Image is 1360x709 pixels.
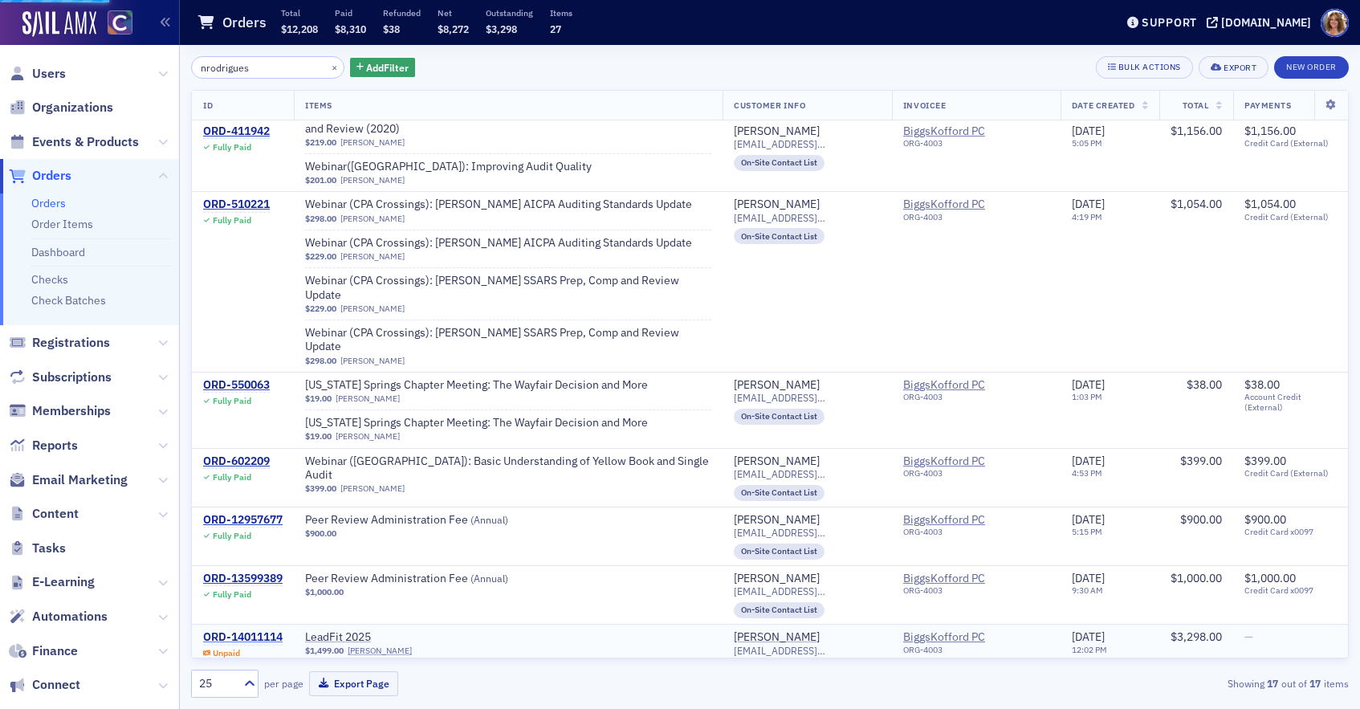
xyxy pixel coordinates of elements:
span: Credit Card (External) [1244,139,1337,149]
span: Webinar(CA): Improving Audit Quality [305,160,592,174]
span: [DATE] [1072,197,1105,211]
span: Peer Review Administration Fee [305,572,508,586]
span: Automations [32,608,108,625]
span: ( Annual ) [470,572,508,585]
div: [PERSON_NAME] [734,378,820,393]
a: [PERSON_NAME] [340,214,405,224]
span: $1,000.00 [305,587,344,597]
a: ORD-14011114 [203,630,283,645]
span: Add Filter [366,60,409,75]
time: 12:02 PM [1072,644,1107,655]
time: 4:19 PM [1072,211,1102,222]
span: BiggsKofford PC [903,630,1049,661]
span: ID [203,100,213,111]
span: BiggsKofford PC [903,378,1049,393]
div: ORD-510221 [203,198,270,212]
span: [DATE] [1072,630,1105,644]
span: — [1244,630,1253,644]
a: BiggsKofford PC [903,124,1049,139]
time: 4:53 PM [1072,467,1102,479]
div: Bulk Actions [1118,63,1181,71]
span: $1,156.00 [1171,124,1222,138]
a: Email Marketing [9,471,128,489]
span: LeadFit 2025 [305,630,507,645]
span: $12,208 [281,22,318,35]
span: BiggsKofford PC [903,513,1049,528]
a: [US_STATE] Springs Chapter Meeting: The Wayfair Decision and More [305,416,648,430]
img: SailAMX [22,11,96,37]
span: 27 [550,22,561,35]
span: $201.00 [305,175,336,185]
span: $1,499.00 [305,646,344,656]
span: $1,156.00 [1244,124,1296,138]
time: 1:03 PM [1072,391,1102,402]
span: [DATE] [1072,512,1105,527]
span: Date Created [1072,100,1134,111]
strong: 17 [1307,676,1324,691]
span: $900.00 [1244,512,1286,527]
div: On-Site Contact List [734,485,825,501]
a: [PERSON_NAME] [734,198,820,212]
span: Credit Card (External) [1244,468,1337,479]
div: Showing out of items [974,676,1349,691]
span: $8,272 [438,22,469,35]
a: Organizations [9,99,113,116]
a: [PERSON_NAME] [340,175,405,185]
a: E-Learning [9,573,95,591]
a: BiggsKofford PC [903,630,1049,645]
span: BiggsKofford PC [903,454,1049,485]
a: Webinar ([GEOGRAPHIC_DATA]): Basic Understanding of Yellow Book and Single Audit [305,454,711,483]
a: Events & Products [9,133,139,151]
span: $19.00 [305,431,332,442]
a: BiggsKofford PC [903,198,1049,212]
span: BiggsKofford PC [903,378,1049,409]
span: Peer Review Administration Fee [305,513,508,528]
span: Reports [32,437,78,454]
span: [DATE] [1072,454,1105,468]
p: Outstanding [486,7,533,18]
button: Export Page [309,671,398,696]
span: Colorado Springs Chapter Meeting: The Wayfair Decision and More [305,378,648,393]
p: Net [438,7,469,18]
a: Check Batches [31,293,106,308]
a: [PERSON_NAME] [340,304,405,314]
a: Connect [9,676,80,694]
span: Finance [32,642,78,660]
div: ORD-13599389 [203,572,283,586]
span: Tasks [32,540,66,557]
a: [PERSON_NAME] [348,646,412,656]
img: SailAMX [108,10,132,35]
span: $19.00 [305,393,332,404]
button: × [328,59,342,74]
time: 5:05 PM [1072,138,1102,149]
a: [PERSON_NAME] [734,630,820,645]
span: $38.00 [1244,377,1280,392]
div: Fully Paid [213,396,251,406]
time: 5:15 PM [1072,526,1102,537]
p: Items [550,7,572,18]
span: Webinar (CPA Crossings): Walter Haig’s AICPA Auditing Standards Update [305,236,692,251]
span: $8,310 [335,22,366,35]
a: Webinar (AICPA): Preparation, Compilation, and Review Engagements: Update and Review (2020) [305,108,711,136]
a: Orders [31,196,66,210]
span: Subscriptions [32,369,112,386]
span: Webinar (CPA Crossings): Walter Haig’s AICPA Auditing Standards Update [305,198,692,212]
div: On-Site Contact List [734,602,825,618]
span: E-Learning [32,573,95,591]
div: ORD-411942 [203,124,270,139]
a: [PERSON_NAME] [734,454,820,469]
a: ORD-602209 [203,454,270,469]
a: Automations [9,608,108,625]
span: [EMAIL_ADDRESS][DOMAIN_NAME] [734,585,881,597]
span: [EMAIL_ADDRESS][DOMAIN_NAME] [734,645,881,657]
span: [EMAIL_ADDRESS][DOMAIN_NAME] [734,527,881,539]
span: $38.00 [1187,377,1222,392]
span: Events & Products [32,133,139,151]
div: ORG-4003 [903,392,1049,408]
a: [PERSON_NAME] [340,251,405,262]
